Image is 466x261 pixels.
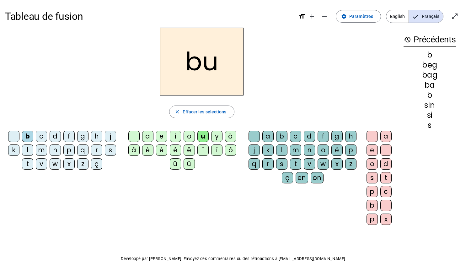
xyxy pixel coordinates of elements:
[331,158,343,170] div: x
[160,28,244,95] h2: bu
[36,131,47,142] div: c
[170,144,181,156] div: ê
[386,10,409,23] span: English
[36,144,47,156] div: m
[318,131,329,142] div: f
[63,131,75,142] div: f
[345,158,356,170] div: z
[448,10,461,23] button: Entrer en plein écran
[380,186,392,197] div: c
[451,13,458,20] mat-icon: open_in_full
[77,158,88,170] div: z
[290,144,301,156] div: m
[367,158,378,170] div: o
[276,131,287,142] div: b
[169,106,234,118] button: Effacer les sélections
[197,144,209,156] div: î
[282,172,293,183] div: ç
[318,10,331,23] button: Diminuer la taille de la police
[331,144,343,156] div: é
[5,6,293,26] h1: Tableau de fusion
[22,158,33,170] div: t
[91,131,102,142] div: h
[225,144,236,156] div: ô
[331,131,343,142] div: g
[249,158,260,170] div: q
[174,109,180,115] mat-icon: close
[304,131,315,142] div: d
[77,131,88,142] div: g
[380,214,392,225] div: x
[404,122,456,129] div: s
[409,10,443,23] span: Français
[404,36,411,43] mat-icon: history
[304,144,315,156] div: n
[367,144,378,156] div: e
[91,158,102,170] div: ç
[349,13,373,20] span: Paramètres
[105,144,116,156] div: s
[311,172,324,183] div: on
[380,131,392,142] div: a
[404,51,456,59] div: b
[170,158,181,170] div: û
[336,10,381,23] button: Paramètres
[105,131,116,142] div: j
[36,158,47,170] div: v
[318,144,329,156] div: o
[22,131,33,142] div: b
[50,144,61,156] div: n
[304,158,315,170] div: v
[77,144,88,156] div: q
[211,144,222,156] div: ï
[404,61,456,69] div: beg
[63,144,75,156] div: p
[306,10,318,23] button: Augmenter la taille de la police
[128,144,140,156] div: â
[308,13,316,20] mat-icon: add
[184,144,195,156] div: ë
[380,144,392,156] div: i
[249,144,260,156] div: j
[367,214,378,225] div: p
[156,144,167,156] div: é
[298,13,306,20] mat-icon: format_size
[50,131,61,142] div: d
[197,131,209,142] div: u
[262,144,274,156] div: k
[367,172,378,183] div: s
[367,186,378,197] div: p
[91,144,102,156] div: r
[386,10,443,23] mat-button-toggle-group: Language selection
[367,200,378,211] div: b
[184,131,195,142] div: o
[404,33,456,47] h3: Précédents
[345,144,356,156] div: p
[276,158,287,170] div: s
[341,14,347,19] mat-icon: settings
[290,158,301,170] div: t
[380,200,392,211] div: l
[156,131,167,142] div: e
[404,71,456,79] div: bag
[404,101,456,109] div: sin
[170,131,181,142] div: i
[380,158,392,170] div: d
[290,131,301,142] div: c
[262,131,274,142] div: a
[142,131,153,142] div: a
[276,144,287,156] div: l
[22,144,33,156] div: l
[50,158,61,170] div: w
[321,13,328,20] mat-icon: remove
[8,144,19,156] div: k
[404,91,456,99] div: b
[225,131,236,142] div: à
[211,131,222,142] div: y
[142,144,153,156] div: è
[183,108,226,116] span: Effacer les sélections
[380,172,392,183] div: t
[262,158,274,170] div: r
[184,158,195,170] div: ü
[345,131,356,142] div: h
